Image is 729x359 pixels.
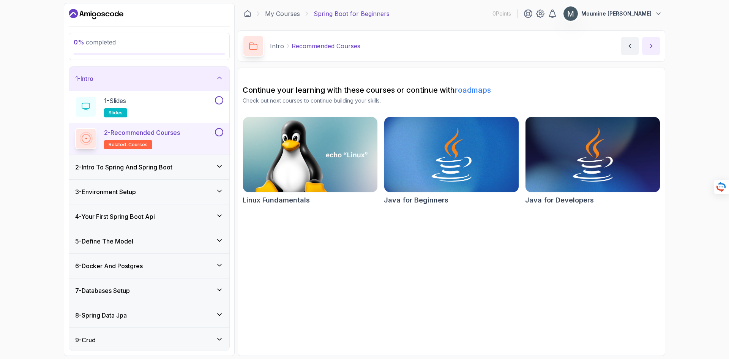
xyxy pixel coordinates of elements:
[243,97,660,104] p: Check out next courses to continue building your skills.
[525,195,594,206] h2: Java for Developers
[75,187,136,196] h3: 3 - Environment Setup
[104,96,126,105] p: 1 - Slides
[642,37,660,55] button: next content
[384,195,448,206] h2: Java for Beginners
[621,37,639,55] button: previous content
[69,328,229,352] button: 9-Crud
[455,85,491,95] a: roadmaps
[265,9,300,18] a: My Courses
[243,85,660,95] h2: Continue your learning with these courses or continue with
[525,117,660,192] img: Java for Developers card
[75,286,130,295] h3: 7 - Databases Setup
[581,10,652,17] p: Moumine [PERSON_NAME]
[384,117,519,192] img: Java for Beginners card
[69,180,229,204] button: 3-Environment Setup
[104,128,180,137] p: 2 - Recommended Courses
[243,117,377,192] img: Linux Fundamentals card
[69,303,229,327] button: 8-Spring Data Jpa
[69,8,123,20] a: Dashboard
[75,74,93,83] h3: 1 - Intro
[109,110,123,116] span: slides
[384,117,519,206] a: Java for Beginners cardJava for Beginners
[69,278,229,303] button: 7-Databases Setup
[69,66,229,91] button: 1-Intro
[243,117,378,206] a: Linux Fundamentals cardLinux Fundamentals
[109,142,148,148] span: related-courses
[243,195,310,206] h2: Linux Fundamentals
[75,128,223,149] button: 2-Recommended Coursesrelated-courses
[270,41,284,51] p: Intro
[244,10,251,17] a: Dashboard
[314,9,390,18] p: Spring Boot for Beginners
[75,237,133,246] h3: 5 - Define The Model
[75,311,127,320] h3: 8 - Spring Data Jpa
[75,335,96,345] h3: 9 - Crud
[75,96,223,117] button: 1-Slidesslides
[563,6,578,21] img: user profile image
[74,38,84,46] span: 0 %
[69,229,229,253] button: 5-Define The Model
[75,163,172,172] h3: 2 - Intro To Spring And Spring Boot
[525,117,660,206] a: Java for Developers cardJava for Developers
[69,155,229,179] button: 2-Intro To Spring And Spring Boot
[69,254,229,278] button: 6-Docker And Postgres
[74,38,116,46] span: completed
[492,10,511,17] p: 0 Points
[75,261,143,270] h3: 6 - Docker And Postgres
[69,204,229,229] button: 4-Your First Spring Boot Api
[563,6,662,21] button: user profile imageMoumine [PERSON_NAME]
[75,212,155,221] h3: 4 - Your First Spring Boot Api
[292,41,360,51] p: Recommended Courses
